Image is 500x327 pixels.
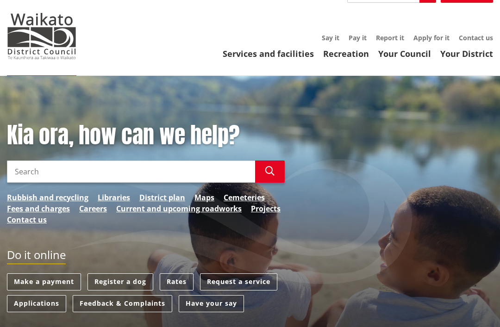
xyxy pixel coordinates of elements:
[7,160,255,183] input: Search input
[179,295,244,312] a: Have your say
[223,48,314,59] a: Services and facilities
[459,33,493,42] a: Contact us
[7,295,66,312] a: Applications
[79,203,107,214] a: Careers
[323,48,369,59] a: Recreation
[98,192,130,203] a: Libraries
[349,33,367,42] a: Pay it
[457,288,491,321] iframe: Messenger Launcher
[139,192,185,203] a: District plan
[7,214,47,225] a: Contact us
[7,248,66,265] h2: Do it online
[73,295,172,312] a: Feedback & Complaints
[194,192,214,203] a: Maps
[440,48,493,59] a: Your District
[7,192,88,203] a: Rubbish and recycling
[322,33,339,42] a: Say it
[378,48,431,59] a: Your Council
[7,273,81,290] a: Make a payment
[87,273,153,290] a: Register a dog
[200,273,277,290] a: Request a service
[116,203,242,214] a: Current and upcoming roadworks
[376,33,404,42] a: Report it
[7,122,285,149] h1: Kia ora, how can we help?
[160,273,194,290] a: Rates
[7,13,76,59] img: Waikato District Council - Te Kaunihera aa Takiwaa o Waikato
[251,203,281,214] a: Projects
[413,33,450,42] a: Apply for it
[7,203,70,214] a: Fees and charges
[224,192,265,203] a: Cemeteries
